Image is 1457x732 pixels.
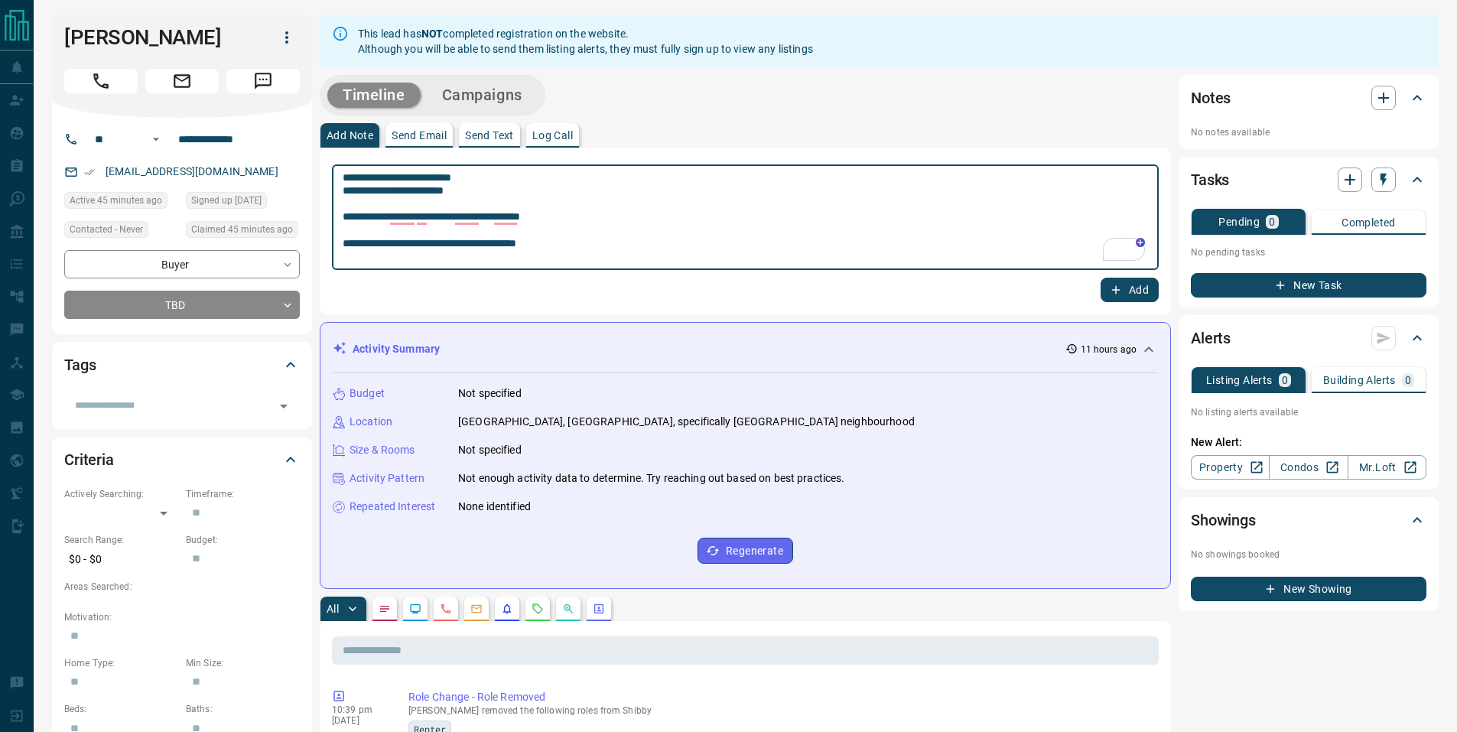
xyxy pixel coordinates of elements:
[191,222,293,237] span: Claimed 45 minutes ago
[458,470,845,486] p: Not enough activity data to determine. Try reaching out based on best practices.
[1206,375,1273,386] p: Listing Alerts
[1101,278,1159,302] button: Add
[1191,80,1426,116] div: Notes
[350,470,424,486] p: Activity Pattern
[64,533,178,547] p: Search Range:
[327,83,421,108] button: Timeline
[1191,273,1426,298] button: New Task
[350,499,435,515] p: Repeated Interest
[333,335,1158,363] div: Activity Summary11 hours ago
[186,656,300,670] p: Min Size:
[1191,577,1426,601] button: New Showing
[1191,455,1270,480] a: Property
[70,193,162,208] span: Active 45 minutes ago
[562,603,574,615] svg: Opportunities
[1342,217,1396,228] p: Completed
[1191,326,1231,350] h2: Alerts
[532,603,544,615] svg: Requests
[106,165,278,177] a: [EMAIL_ADDRESS][DOMAIN_NAME]
[1323,375,1396,386] p: Building Alerts
[186,487,300,501] p: Timeframe:
[1269,455,1348,480] a: Condos
[1191,548,1426,561] p: No showings booked
[350,442,415,458] p: Size & Rooms
[532,130,573,141] p: Log Call
[1191,241,1426,264] p: No pending tasks
[343,171,1148,264] textarea: To enrich screen reader interactions, please activate Accessibility in Grammarly extension settings
[698,538,793,564] button: Regenerate
[458,414,915,430] p: [GEOGRAPHIC_DATA], [GEOGRAPHIC_DATA], specifically [GEOGRAPHIC_DATA] neighbourhood
[1191,502,1426,538] div: Showings
[64,192,178,213] div: Thu Sep 11 2025
[421,28,443,40] strong: NOT
[191,193,262,208] span: Signed up [DATE]
[64,346,300,383] div: Tags
[332,715,385,726] p: [DATE]
[1191,125,1426,139] p: No notes available
[1348,455,1426,480] a: Mr.Loft
[458,386,522,402] p: Not specified
[327,603,339,614] p: All
[1191,508,1256,532] h2: Showings
[353,341,440,357] p: Activity Summary
[470,603,483,615] svg: Emails
[379,603,391,615] svg: Notes
[427,83,538,108] button: Campaigns
[1218,216,1260,227] p: Pending
[358,20,813,63] div: This lead has completed registration on the website. Although you will be able to send them listi...
[350,414,392,430] p: Location
[409,603,421,615] svg: Lead Browsing Activity
[1191,405,1426,419] p: No listing alerts available
[332,704,385,715] p: 10:39 pm
[64,291,300,319] div: TBD
[186,533,300,547] p: Budget:
[273,395,294,417] button: Open
[1405,375,1411,386] p: 0
[1191,161,1426,198] div: Tasks
[1081,343,1137,356] p: 11 hours ago
[64,487,178,501] p: Actively Searching:
[64,580,300,594] p: Areas Searched:
[501,603,513,615] svg: Listing Alerts
[458,442,522,458] p: Not specified
[64,610,300,624] p: Motivation:
[64,447,114,472] h2: Criteria
[186,702,300,716] p: Baths:
[64,441,300,478] div: Criteria
[64,656,178,670] p: Home Type:
[64,25,251,50] h1: [PERSON_NAME]
[1191,320,1426,356] div: Alerts
[147,130,165,148] button: Open
[64,547,178,572] p: $0 - $0
[145,69,219,93] span: Email
[350,386,385,402] p: Budget
[84,167,95,177] svg: Email Verified
[64,702,178,716] p: Beds:
[70,222,143,237] span: Contacted - Never
[1191,434,1426,451] p: New Alert:
[408,705,1153,716] p: [PERSON_NAME] removed the following roles from Shibby
[458,499,531,515] p: None identified
[64,69,138,93] span: Call
[593,603,605,615] svg: Agent Actions
[327,130,373,141] p: Add Note
[186,221,300,242] div: Thu Sep 11 2025
[1191,86,1231,110] h2: Notes
[392,130,447,141] p: Send Email
[465,130,514,141] p: Send Text
[1282,375,1288,386] p: 0
[440,603,452,615] svg: Calls
[408,689,1153,705] p: Role Change - Role Removed
[226,69,300,93] span: Message
[64,250,300,278] div: Buyer
[1269,216,1275,227] p: 0
[1191,168,1229,192] h2: Tasks
[64,353,96,377] h2: Tags
[186,192,300,213] div: Sat Jul 05 2025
